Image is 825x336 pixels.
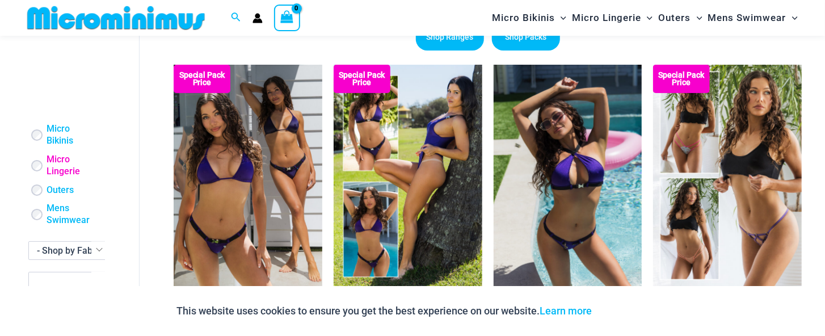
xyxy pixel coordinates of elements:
span: - Shop by Fabric [29,242,107,259]
a: View Shopping Cart, empty [274,5,300,31]
a: Collection Pack (9) Collection Pack b (5)Collection Pack b (5) [653,65,802,288]
span: Micro Bikinis [492,3,555,32]
img: Bond Indigo Tri Top Pack (1) [174,65,322,288]
a: Outers [47,184,74,196]
a: Account icon link [252,13,263,23]
a: Shop Packs [492,24,560,51]
a: Mens SwimwearMenu ToggleMenu Toggle [705,3,801,32]
a: Micro LingerieMenu ToggleMenu Toggle [569,3,655,32]
nav: Site Navigation [487,2,802,34]
span: Menu Toggle [555,3,566,32]
button: Accept [600,297,649,325]
a: Micro Lingerie [47,154,97,178]
span: Menu Toggle [641,3,653,32]
a: Shop Ranges [416,24,484,51]
a: Bond Inidgo Collection Pack (10) Bond Indigo Bikini Collection Pack Back (6)Bond Indigo Bikini Co... [334,65,482,288]
img: Bond Inidgo Collection Pack (10) [334,65,482,288]
span: - Shop by Color [38,285,100,296]
span: Menu Toggle [786,3,798,32]
a: Mens Swimwear [47,203,97,227]
img: MM SHOP LOGO FLAT [23,5,209,31]
a: Search icon link [231,11,241,25]
img: Collection Pack (9) [653,65,802,288]
img: Bond Indigo 393 Top 285 Cheeky Bikini 10 [494,65,642,288]
span: - Shop by Fabric [37,245,103,256]
span: Outers [659,3,691,32]
span: Micro Lingerie [572,3,641,32]
a: Bond Indigo 393 Top 285 Cheeky Bikini 10Bond Indigo 393 Top 285 Cheeky Bikini 04Bond Indigo 393 T... [494,65,642,288]
a: Bond Indigo Tri Top Pack (1) Bond Indigo Tri Top Pack Back (1)Bond Indigo Tri Top Pack Back (1) [174,65,322,288]
p: This website uses cookies to ensure you get the best experience on our website. [176,303,592,320]
a: OutersMenu ToggleMenu Toggle [656,3,705,32]
a: Micro BikinisMenu ToggleMenu Toggle [489,3,569,32]
span: Mens Swimwear [708,3,786,32]
a: Micro Bikinis [47,124,97,148]
span: - Shop by Fabric [28,241,108,260]
b: Special Pack Price [334,72,390,86]
a: Learn more [540,305,592,317]
b: Special Pack Price [653,72,710,86]
span: - Shop by Color [28,272,108,309]
span: Menu Toggle [691,3,702,32]
span: - Shop by Color [29,272,107,309]
b: Special Pack Price [174,72,230,86]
